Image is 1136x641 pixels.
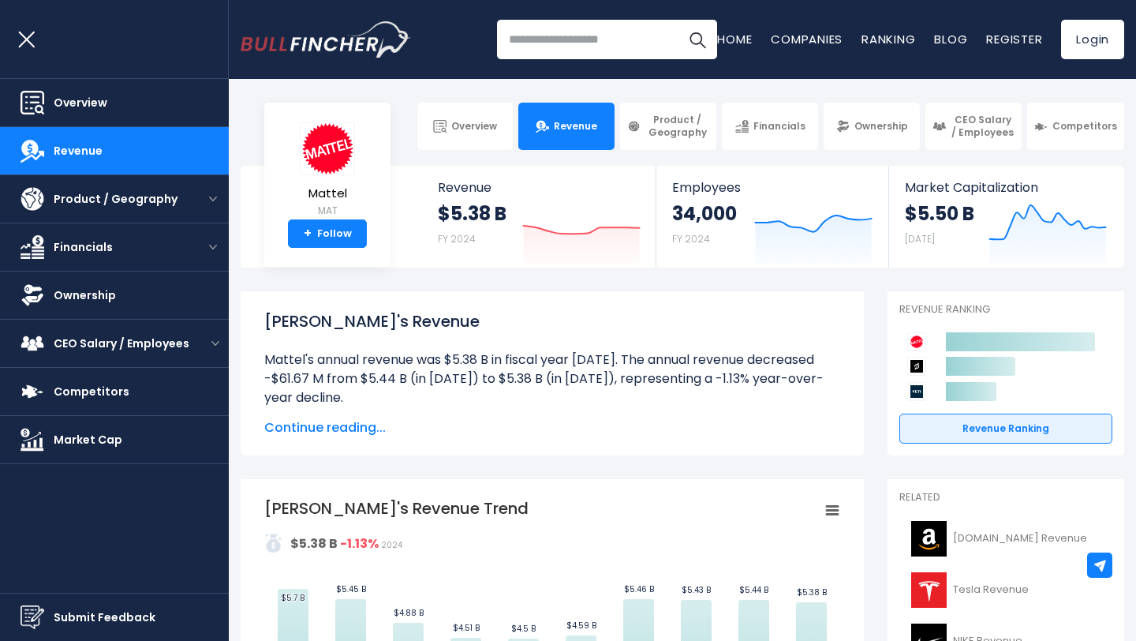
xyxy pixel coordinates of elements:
span: Product / Geography [54,191,177,208]
p: Related [899,491,1112,504]
span: Overview [54,95,107,111]
a: Employees 34,000 FY 2024 [656,166,889,268]
text: $5.46 B [624,583,654,595]
button: open menu [197,223,229,271]
a: CEO Salary / Employees [925,103,1022,150]
a: Tesla Revenue [899,568,1112,612]
span: Competitors [1052,120,1117,133]
span: Financials [753,120,805,133]
a: Product / Geography [620,103,716,150]
p: Revenue Ranking [899,303,1112,317]
span: Employees [672,180,873,195]
button: open menu [197,175,229,223]
a: Revenue [518,103,615,150]
img: YETI Holdings competitors logo [907,382,926,401]
small: FY 2024 [438,232,476,246]
img: Peloton Interactive competitors logo [907,357,926,376]
strong: -1.13% [340,534,379,553]
a: Login [1061,20,1124,59]
a: [DOMAIN_NAME] Revenue [899,517,1112,560]
span: Submit Feedback [54,609,155,626]
text: $5.7 B [281,592,305,604]
span: CEO Salary / Employees [951,114,1015,138]
img: Bullfincher logo [241,21,411,58]
a: Competitors [1027,103,1124,150]
strong: $5.38 B [290,534,338,553]
span: Market Cap [54,432,122,448]
a: Register [986,31,1042,47]
a: Companies [771,31,843,47]
strong: 34,000 [672,201,737,226]
span: Continue reading... [264,418,840,437]
a: Ranking [861,31,915,47]
text: $4.59 B [566,620,596,632]
span: Competitors [54,384,129,400]
img: Mattel competitors logo [907,332,926,351]
span: Product / Geography [645,114,709,138]
img: Ownership [21,283,44,307]
span: Mattel [300,187,355,201]
text: $5.45 B [336,583,366,595]
small: FY 2024 [672,232,710,246]
tspan: [PERSON_NAME]'s Revenue Trend [264,497,529,519]
a: Home [717,31,752,47]
span: Market Capitalization [905,180,1107,195]
text: $4.88 B [394,607,424,619]
text: $5.38 B [797,587,827,598]
a: Market Capitalization $5.50 B [DATE] [889,166,1123,268]
a: Overview [417,103,514,150]
span: Revenue [554,120,597,133]
span: Overview [451,120,497,133]
a: +Follow [288,219,367,248]
strong: + [304,227,312,241]
small: [DATE] [905,232,935,246]
text: $5.43 B [682,584,711,596]
a: Mattel MAT [299,122,356,220]
text: $5.44 B [739,584,768,596]
span: CEO Salary / Employees [54,335,189,352]
text: $4.51 B [453,622,480,634]
li: Mattel's annual revenue was $5.38 B in fiscal year [DATE]. The annual revenue decreased -$61.67 M... [264,350,840,407]
strong: $5.50 B [905,201,974,226]
img: AMZN logo [909,521,948,557]
strong: $5.38 B [438,201,506,226]
small: MAT [300,204,355,218]
text: $4.5 B [511,623,536,635]
span: Ownership [54,287,116,304]
a: Financials [722,103,818,150]
h1: [PERSON_NAME]'s Revenue [264,309,840,333]
a: Blog [934,31,967,47]
a: Revenue Ranking [899,414,1112,444]
span: Financials [54,239,113,256]
span: 2024 [381,539,402,551]
button: open menu [202,320,229,367]
span: Revenue [438,180,641,195]
button: Search [678,20,717,59]
img: TSLA logo [909,572,948,608]
a: Ownership [824,103,920,150]
a: Go to homepage [241,21,410,58]
img: addasd [264,534,283,553]
a: Revenue $5.38 B FY 2024 [422,166,656,268]
span: Ownership [854,120,908,133]
span: Revenue [54,143,103,159]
